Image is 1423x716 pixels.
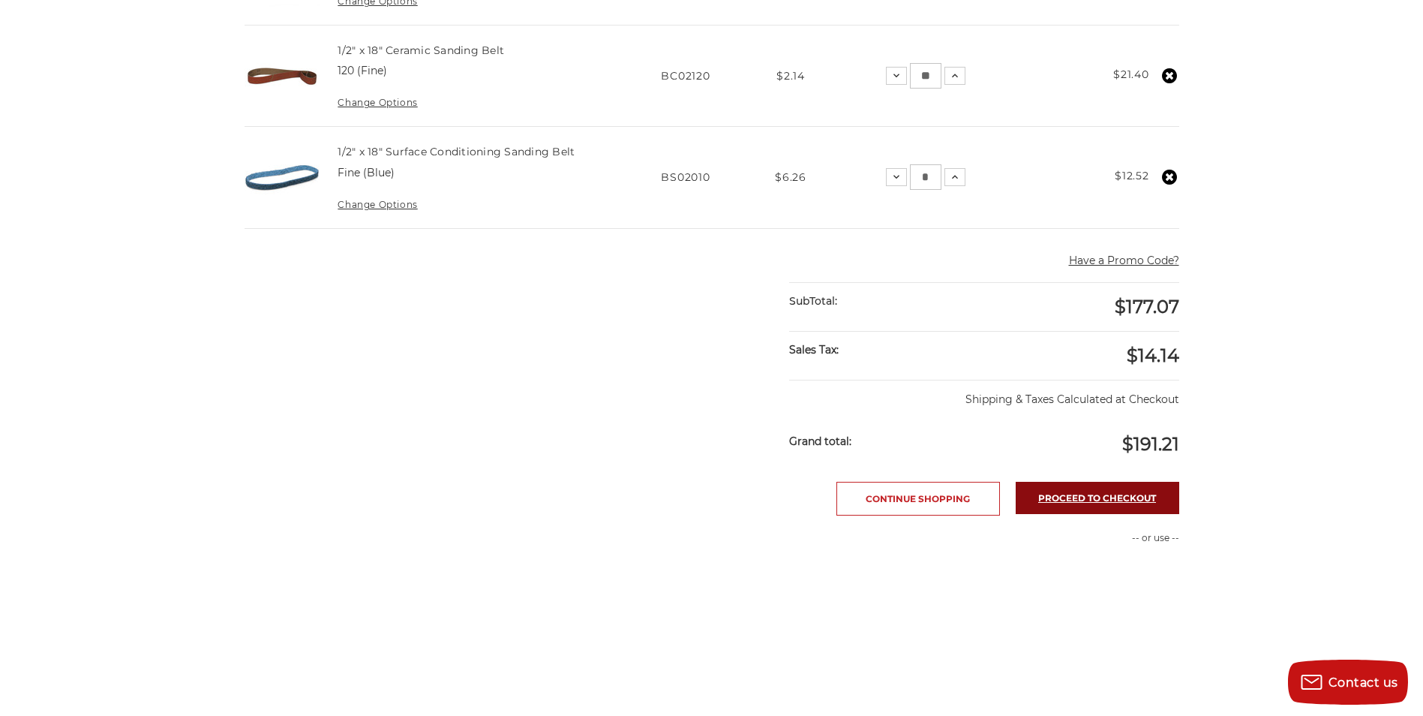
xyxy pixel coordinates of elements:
[1122,433,1179,455] span: $191.21
[1115,296,1179,317] span: $177.07
[1328,675,1398,690] span: Contact us
[1016,482,1179,514] a: Proceed to checkout
[910,164,941,190] input: 1/2" x 18" Surface Conditioning Sanding Belt Quantity:
[789,380,1178,408] p: Shipping & Taxes Calculated at Checkout
[338,97,417,108] a: Change Options
[910,63,941,89] input: 1/2" x 18" Ceramic Sanding Belt Quantity:
[789,283,984,320] div: SubTotal:
[775,170,806,184] span: $6.26
[661,69,710,83] span: BC02120
[992,531,1179,545] p: -- or use --
[338,44,504,57] a: 1/2" x 18" Ceramic Sanding Belt
[661,170,710,184] span: BS02010
[836,482,1000,516] a: Continue Shopping
[245,140,320,215] img: 1/2" x 18" Surface Conditioning Sanding Belt
[1288,660,1408,705] button: Contact us
[1115,169,1148,182] strong: $12.52
[1113,68,1148,81] strong: $21.40
[338,145,575,158] a: 1/2" x 18" Surface Conditioning Sanding Belt
[338,63,387,79] dd: 120 (Fine)
[338,165,395,181] dd: Fine (Blue)
[776,69,805,83] span: $2.14
[338,199,417,210] a: Change Options
[789,435,851,448] strong: Grand total:
[245,38,320,113] img: 1/2" x 18" Ceramic File Belt
[1069,253,1179,269] button: Have a Promo Code?
[1127,344,1179,366] span: $14.14
[992,584,1179,614] iframe: PayPal-paylater
[789,343,839,356] strong: Sales Tax:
